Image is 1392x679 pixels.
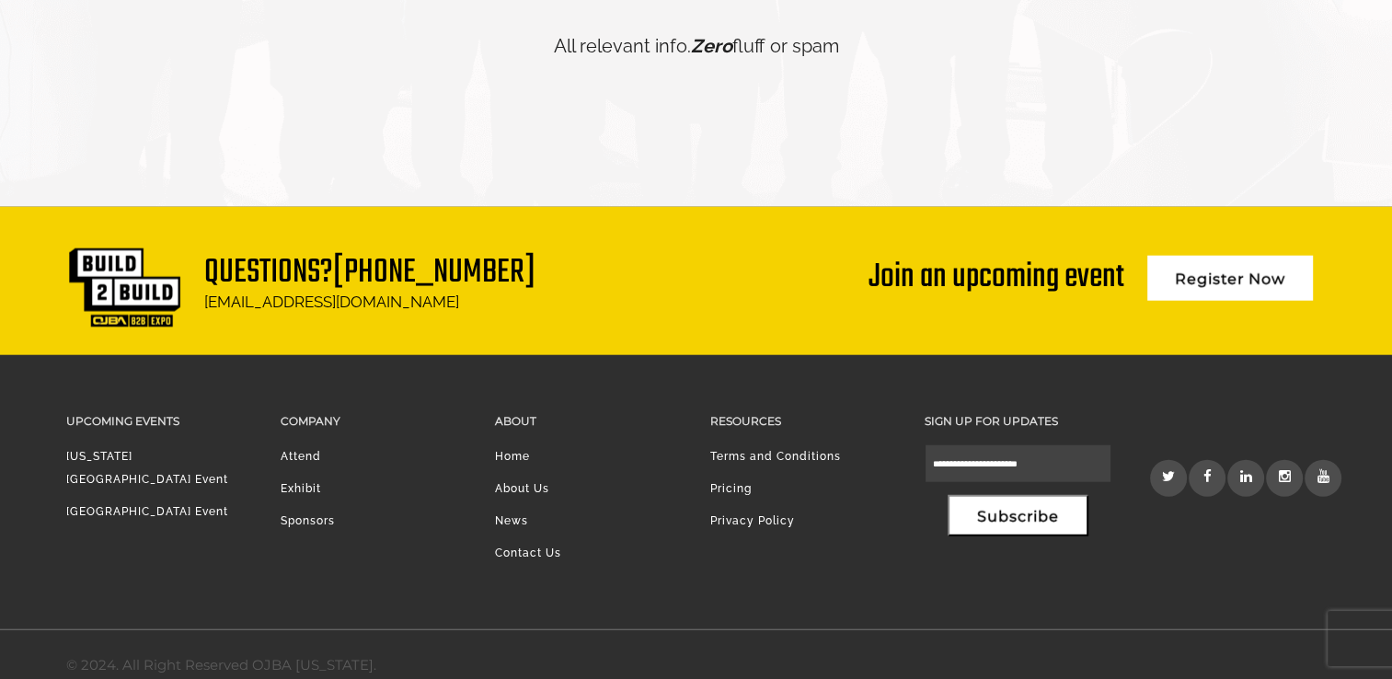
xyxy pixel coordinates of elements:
div: © 2024. All Right Reserved OJBA [US_STATE]. [66,653,376,677]
a: Register Now [1147,256,1313,301]
p: All relevant info. fluff or spam [66,30,1327,63]
div: Join an upcoming event [869,247,1124,294]
a: Attend [281,450,321,463]
div: Leave a message [96,103,309,127]
a: Sponsors [281,514,335,527]
h3: Upcoming Events [66,410,253,432]
a: About Us [495,482,549,495]
a: Pricing [709,482,751,495]
textarea: Type your message and click 'Submit' [24,279,336,519]
a: [EMAIL_ADDRESS][DOMAIN_NAME] [204,293,459,311]
a: Privacy Policy [709,514,794,527]
a: Contact Us [495,547,561,559]
em: Submit [270,534,334,558]
a: Terms and Conditions [709,450,840,463]
h3: Resources [709,410,896,432]
a: [PHONE_NUMBER] [333,247,535,299]
h3: About [495,410,682,432]
input: Enter your last name [24,170,336,211]
h1: Questions? [204,257,535,289]
button: Subscribe [948,495,1088,536]
a: [GEOGRAPHIC_DATA] Event [66,505,228,518]
h3: Company [281,410,467,432]
em: Zero [691,35,732,57]
h3: Sign up for updates [925,410,1111,432]
input: Enter your email address [24,224,336,265]
a: Exhibit [281,482,321,495]
div: Minimize live chat window [302,9,346,53]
